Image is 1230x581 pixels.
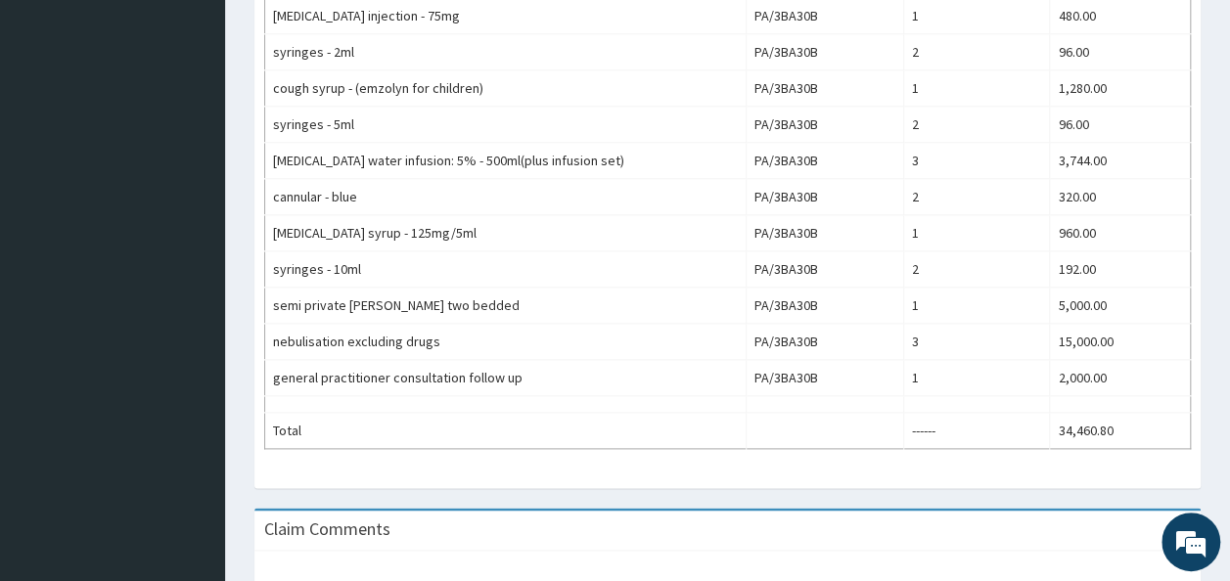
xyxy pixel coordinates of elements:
[1050,34,1191,70] td: 96.00
[746,360,903,396] td: PA/3BA30B
[1050,179,1191,215] td: 320.00
[746,288,903,324] td: PA/3BA30B
[746,70,903,107] td: PA/3BA30B
[903,288,1049,324] td: 1
[746,34,903,70] td: PA/3BA30B
[746,143,903,179] td: PA/3BA30B
[746,179,903,215] td: PA/3BA30B
[903,360,1049,396] td: 1
[903,143,1049,179] td: 3
[1050,324,1191,360] td: 15,000.00
[265,288,747,324] td: semi private [PERSON_NAME] two bedded
[264,520,390,538] h3: Claim Comments
[265,34,747,70] td: syringes - 2ml
[1050,413,1191,449] td: 34,460.80
[1050,288,1191,324] td: 5,000.00
[265,179,747,215] td: cannular - blue
[903,251,1049,288] td: 2
[903,179,1049,215] td: 2
[1050,215,1191,251] td: 960.00
[265,107,747,143] td: syringes - 5ml
[1050,70,1191,107] td: 1,280.00
[1050,360,1191,396] td: 2,000.00
[746,251,903,288] td: PA/3BA30B
[265,413,747,449] td: Total
[265,251,747,288] td: syringes - 10ml
[265,324,747,360] td: nebulisation excluding drugs
[1050,251,1191,288] td: 192.00
[265,70,747,107] td: cough syrup - (emzolyn for children)
[903,107,1049,143] td: 2
[1050,107,1191,143] td: 96.00
[1050,143,1191,179] td: 3,744.00
[903,70,1049,107] td: 1
[903,215,1049,251] td: 1
[265,215,747,251] td: [MEDICAL_DATA] syrup - 125mg/5ml
[746,215,903,251] td: PA/3BA30B
[903,413,1049,449] td: ------
[265,360,747,396] td: general practitioner consultation follow up
[903,324,1049,360] td: 3
[903,34,1049,70] td: 2
[746,324,903,360] td: PA/3BA30B
[746,107,903,143] td: PA/3BA30B
[265,143,747,179] td: [MEDICAL_DATA] water infusion: 5% - 500ml(plus infusion set)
